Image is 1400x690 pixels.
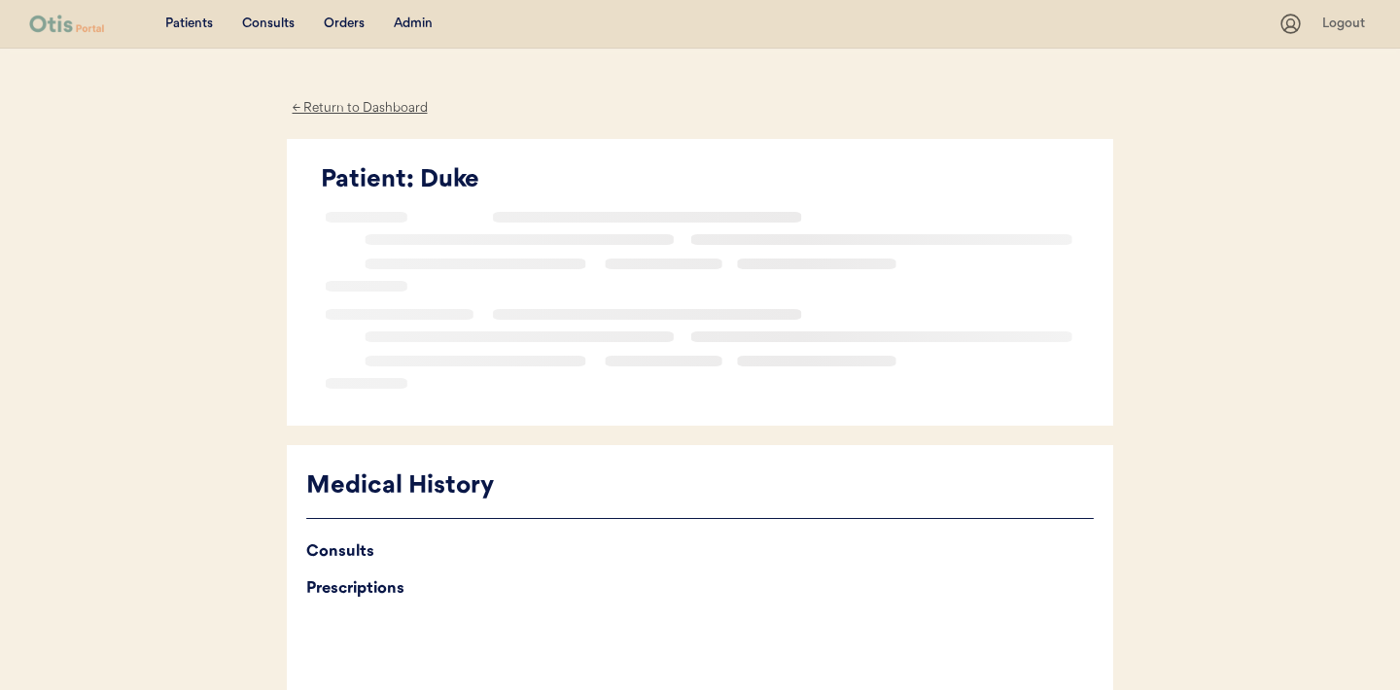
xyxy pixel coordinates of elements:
[324,15,365,34] div: Orders
[287,97,433,120] div: ← Return to Dashboard
[242,15,295,34] div: Consults
[306,538,1094,566] div: Consults
[321,162,1094,199] div: Patient: Duke
[306,468,1094,505] div: Medical History
[306,575,1094,603] div: Prescriptions
[165,15,213,34] div: Patients
[394,15,433,34] div: Admin
[1322,15,1371,34] div: Logout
